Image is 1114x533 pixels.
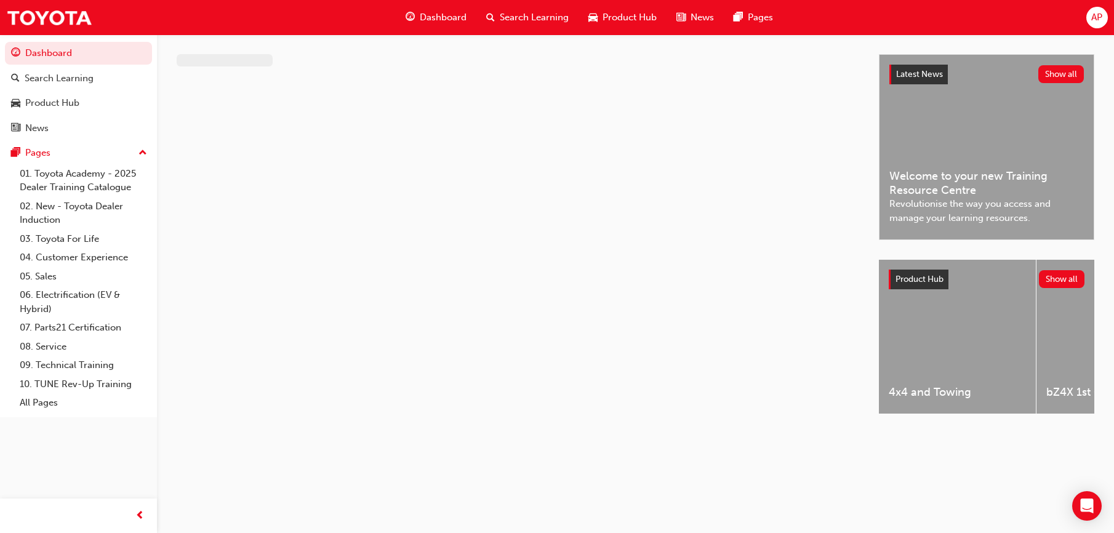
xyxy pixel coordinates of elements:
[15,286,152,318] a: 06. Electrification (EV & Hybrid)
[889,65,1084,84] a: Latest NewsShow all
[25,96,79,110] div: Product Hub
[5,42,152,65] a: Dashboard
[406,10,415,25] span: guage-icon
[1039,270,1085,288] button: Show all
[25,71,94,86] div: Search Learning
[25,146,50,160] div: Pages
[5,39,152,142] button: DashboardSearch LearningProduct HubNews
[15,267,152,286] a: 05. Sales
[15,318,152,337] a: 07. Parts21 Certification
[5,117,152,140] a: News
[5,92,152,114] a: Product Hub
[11,148,20,159] span: pages-icon
[896,274,944,284] span: Product Hub
[11,98,20,109] span: car-icon
[135,508,145,524] span: prev-icon
[1091,10,1102,25] span: AP
[734,10,743,25] span: pages-icon
[579,5,667,30] a: car-iconProduct Hub
[15,375,152,394] a: 10. TUNE Rev-Up Training
[11,48,20,59] span: guage-icon
[1072,491,1102,521] div: Open Intercom Messenger
[748,10,773,25] span: Pages
[11,73,20,84] span: search-icon
[889,197,1084,225] span: Revolutionise the way you access and manage your learning resources.
[15,248,152,267] a: 04. Customer Experience
[889,270,1084,289] a: Product HubShow all
[1086,7,1108,28] button: AP
[15,393,152,412] a: All Pages
[486,10,495,25] span: search-icon
[896,69,943,79] span: Latest News
[603,10,657,25] span: Product Hub
[476,5,579,30] a: search-iconSearch Learning
[5,67,152,90] a: Search Learning
[25,121,49,135] div: News
[889,169,1084,197] span: Welcome to your new Training Resource Centre
[588,10,598,25] span: car-icon
[724,5,783,30] a: pages-iconPages
[879,260,1036,414] a: 4x4 and Towing
[15,197,152,230] a: 02. New - Toyota Dealer Induction
[691,10,714,25] span: News
[420,10,467,25] span: Dashboard
[15,356,152,375] a: 09. Technical Training
[889,385,1026,399] span: 4x4 and Towing
[15,337,152,356] a: 08. Service
[676,10,686,25] span: news-icon
[6,4,92,31] img: Trak
[1038,65,1084,83] button: Show all
[15,164,152,197] a: 01. Toyota Academy - 2025 Dealer Training Catalogue
[667,5,724,30] a: news-iconNews
[396,5,476,30] a: guage-iconDashboard
[138,145,147,161] span: up-icon
[879,54,1094,240] a: Latest NewsShow allWelcome to your new Training Resource CentreRevolutionise the way you access a...
[15,230,152,249] a: 03. Toyota For Life
[11,123,20,134] span: news-icon
[5,142,152,164] button: Pages
[500,10,569,25] span: Search Learning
